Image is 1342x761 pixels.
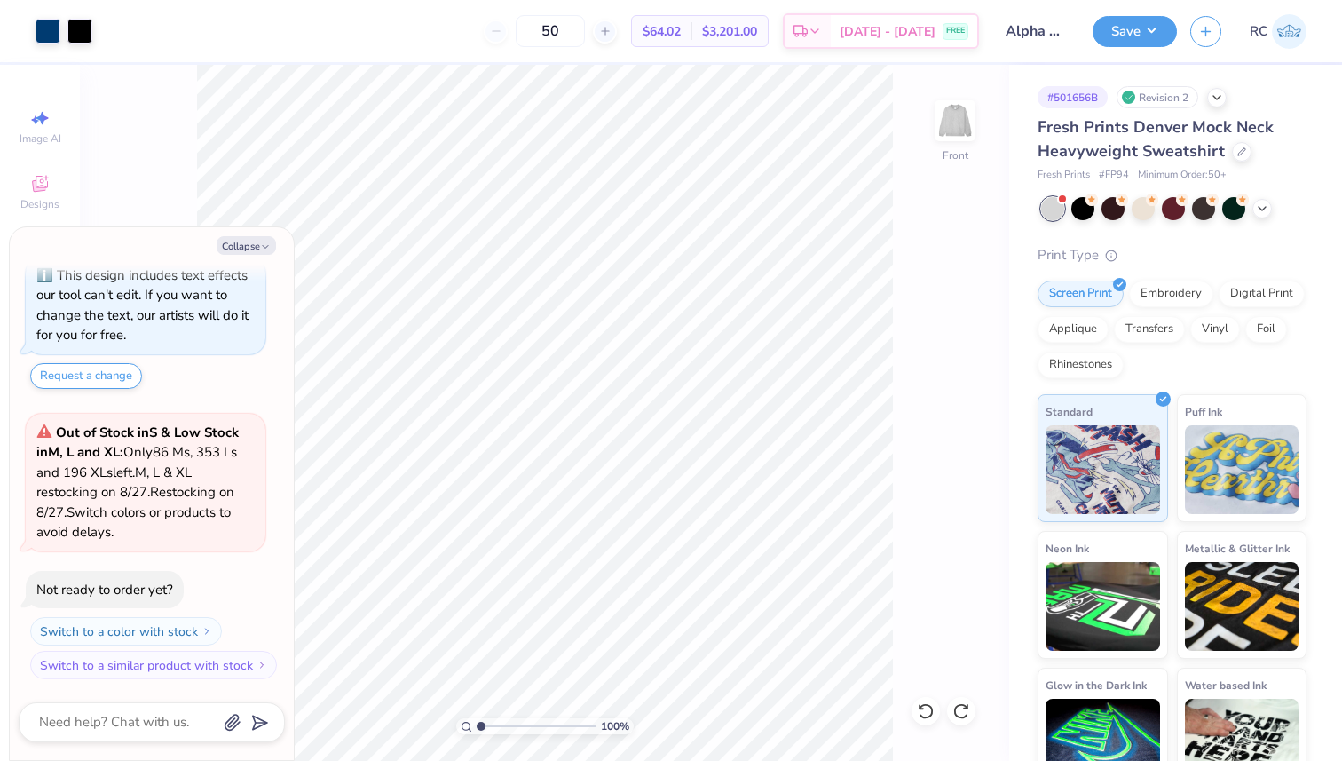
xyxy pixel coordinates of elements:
div: Transfers [1114,316,1185,343]
img: Puff Ink [1185,425,1299,514]
img: Front [937,103,973,139]
button: Switch to a color with stock [30,617,222,646]
span: $64.02 [643,22,681,41]
span: Only 86 Ms, 353 Ls and 196 XLs left. M, L & XL restocking on 8/27. Restocking on 8/27. Switch col... [36,424,239,542]
div: Rhinestones [1038,352,1124,378]
span: [DATE] - [DATE] [840,22,935,41]
div: Print Type [1038,245,1306,266]
span: Glow in the Dark Ink [1046,676,1147,694]
span: Puff Ink [1185,402,1222,421]
div: Embroidery [1129,281,1213,307]
span: Image AI [20,131,61,146]
div: Front [943,147,968,163]
img: Switch to a color with stock [201,626,212,637]
span: Fresh Prints [1038,168,1090,183]
img: Rohan Chaurasia [1272,14,1306,49]
span: $3,201.00 [702,22,757,41]
div: Vinyl [1190,316,1240,343]
img: Metallic & Glitter Ink [1185,562,1299,651]
input: – – [516,15,585,47]
div: This design includes text effects our tool can't edit. If you want to change the text, our artist... [36,266,249,345]
strong: Out of Stock in S [56,424,161,441]
span: 100 % [601,718,629,734]
img: Switch to a similar product with stock [257,660,267,670]
span: Fresh Prints Denver Mock Neck Heavyweight Sweatshirt [1038,116,1274,162]
span: Minimum Order: 50 + [1138,168,1227,183]
button: Collapse [217,236,276,255]
button: Request a change [30,363,142,389]
span: Metallic & Glitter Ink [1185,539,1290,558]
input: Untitled Design [992,13,1079,49]
span: # FP94 [1099,168,1129,183]
img: Neon Ink [1046,562,1160,651]
span: Neon Ink [1046,539,1089,558]
div: # 501656B [1038,86,1108,108]
a: RC [1250,14,1306,49]
span: RC [1250,21,1267,42]
div: Foil [1245,316,1287,343]
span: Standard [1046,402,1093,421]
div: Digital Print [1219,281,1305,307]
img: Standard [1046,425,1160,514]
span: Water based Ink [1185,676,1267,694]
div: Screen Print [1038,281,1124,307]
div: Not ready to order yet? [36,581,173,598]
div: Applique [1038,316,1109,343]
span: FREE [946,25,965,37]
div: Revision 2 [1117,86,1198,108]
span: Designs [20,197,59,211]
button: Switch to a similar product with stock [30,651,277,679]
button: Save [1093,16,1177,47]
